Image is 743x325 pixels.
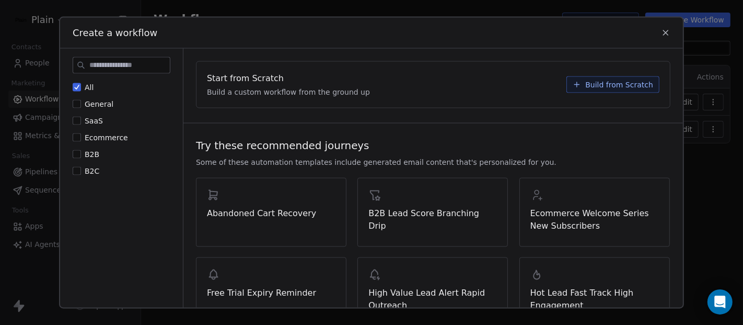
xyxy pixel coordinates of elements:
[73,98,81,109] button: General
[73,149,81,159] button: B2B
[207,207,335,220] span: Abandoned Cart Recovery
[85,83,94,91] span: All
[196,156,556,167] span: Some of these automation templates include generated email content that's personalized for you.
[530,287,659,312] span: Hot Lead Fast Track High Engagement
[368,287,497,312] span: High Value Lead Alert Rapid Outreach
[530,207,659,232] span: Ecommerce Welcome Series New Subscribers
[85,150,99,158] span: B2B
[85,116,103,125] span: SaaS
[207,287,335,299] span: Free Trial Expiry Reminder
[73,165,81,176] button: B2C
[566,76,659,93] button: Build from Scratch
[73,26,157,39] span: Create a workflow
[207,86,370,97] span: Build a custom workflow from the ground up
[73,115,81,126] button: SaaS
[85,133,128,141] span: Ecommerce
[368,207,497,232] span: B2B Lead Score Branching Drip
[207,72,284,84] span: Start from Scratch
[73,82,81,92] button: All
[85,99,113,108] span: General
[73,132,81,142] button: Ecommerce
[585,79,653,89] span: Build from Scratch
[707,289,733,315] div: Open Intercom Messenger
[196,138,369,152] span: Try these recommended journeys
[85,166,99,175] span: B2C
